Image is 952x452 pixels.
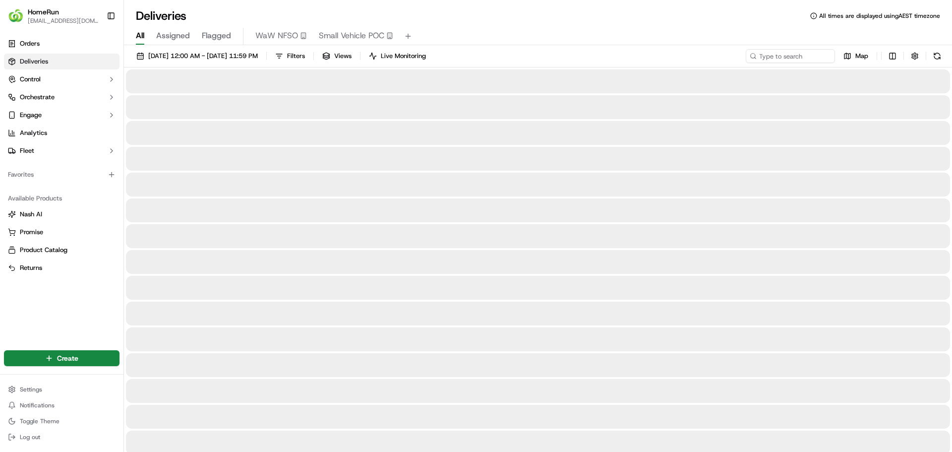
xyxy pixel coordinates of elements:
[819,12,940,20] span: All times are displayed using AEST timezone
[20,433,40,441] span: Log out
[4,107,119,123] button: Engage
[4,89,119,105] button: Orchestrate
[28,7,59,17] button: HomeRun
[8,246,116,255] a: Product Catalog
[20,386,42,393] span: Settings
[4,398,119,412] button: Notifications
[20,93,55,102] span: Orchestrate
[57,353,78,363] span: Create
[8,210,116,219] a: Nash AI
[8,8,24,24] img: HomeRun
[8,263,116,272] a: Returns
[4,224,119,240] button: Promise
[334,52,352,61] span: Views
[271,49,309,63] button: Filters
[20,417,59,425] span: Toggle Theme
[4,350,119,366] button: Create
[4,383,119,396] button: Settings
[20,228,43,237] span: Promise
[4,36,119,52] a: Orders
[319,30,384,42] span: Small Vehicle POC
[20,401,55,409] span: Notifications
[255,30,298,42] span: WaW NFSO
[287,52,305,61] span: Filters
[4,260,119,276] button: Returns
[839,49,873,63] button: Map
[148,52,258,61] span: [DATE] 12:00 AM - [DATE] 11:59 PM
[855,52,868,61] span: Map
[930,49,944,63] button: Refresh
[4,54,119,69] a: Deliveries
[20,39,40,48] span: Orders
[381,52,426,61] span: Live Monitoring
[20,75,41,84] span: Control
[4,414,119,428] button: Toggle Theme
[364,49,430,63] button: Live Monitoring
[318,49,356,63] button: Views
[4,4,103,28] button: HomeRunHomeRun[EMAIL_ADDRESS][DOMAIN_NAME]
[20,210,42,219] span: Nash AI
[4,206,119,222] button: Nash AI
[20,111,42,120] span: Engage
[4,242,119,258] button: Product Catalog
[136,8,186,24] h1: Deliveries
[28,17,99,25] button: [EMAIL_ADDRESS][DOMAIN_NAME]
[202,30,231,42] span: Flagged
[132,49,262,63] button: [DATE] 12:00 AM - [DATE] 11:59 PM
[4,191,119,206] div: Available Products
[156,30,190,42] span: Assigned
[4,430,119,444] button: Log out
[136,30,144,42] span: All
[4,143,119,159] button: Fleet
[20,129,47,137] span: Analytics
[20,263,42,272] span: Returns
[20,246,67,255] span: Product Catalog
[746,49,835,63] input: Type to search
[8,228,116,237] a: Promise
[4,125,119,141] a: Analytics
[4,167,119,183] div: Favorites
[20,146,34,155] span: Fleet
[20,57,48,66] span: Deliveries
[4,71,119,87] button: Control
